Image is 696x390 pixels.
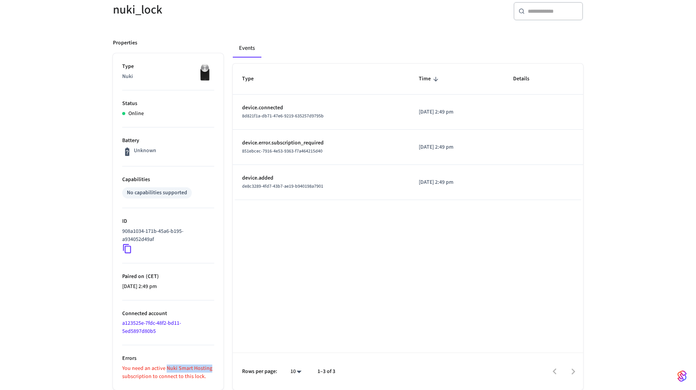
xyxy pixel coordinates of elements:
p: You need an active Nuki Smart Hosting subscription to connect to this lock. [122,365,214,381]
h5: nuki_lock [113,2,343,18]
span: de8c3289-4fd7-43b7-ae19-b940198a7901 [242,183,323,190]
span: 851ebcec-7916-4e53-9363-f7a464215d40 [242,148,322,154]
img: SeamLogoGradient.69752ec5.svg [677,370,687,382]
p: Unknown [134,147,156,155]
p: Paired on [122,273,214,281]
p: [DATE] 2:49 pm [419,178,495,187]
span: Details [513,73,539,85]
p: Connected account [122,310,214,318]
span: ( CET ) [144,273,159,280]
a: a123525e-7fdc-48f2-bd11-5ed5897d80b5 [122,319,181,335]
p: [DATE] 2:49 pm [419,108,495,116]
p: [DATE] 2:49 pm [122,283,214,291]
p: [DATE] 2:49 pm [419,143,495,151]
p: Errors [122,354,214,363]
span: Type [242,73,264,85]
p: ID [122,217,214,226]
img: Nuki Smart Lock 3.0 Pro Black, Front [195,63,214,82]
div: No capabilities supported [127,189,187,197]
p: Battery [122,137,214,145]
p: device.error.subscription_required [242,139,400,147]
p: 908a1034-171b-45a6-b195-a934052d49af [122,227,211,244]
p: Online [128,110,144,118]
p: Status [122,100,214,108]
p: Capabilities [122,176,214,184]
p: device.connected [242,104,400,112]
span: Time [419,73,441,85]
p: Rows per page: [242,368,277,376]
table: sticky table [233,64,583,200]
p: device.added [242,174,400,182]
button: Events [233,39,261,58]
div: ant example [233,39,583,58]
span: 8d821f1a-db71-47e6-9219-635257d9795b [242,113,324,119]
p: 1–3 of 3 [317,368,335,376]
div: 10 [287,366,305,377]
p: Type [122,63,214,71]
p: Nuki [122,73,214,81]
p: Properties [113,39,137,47]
